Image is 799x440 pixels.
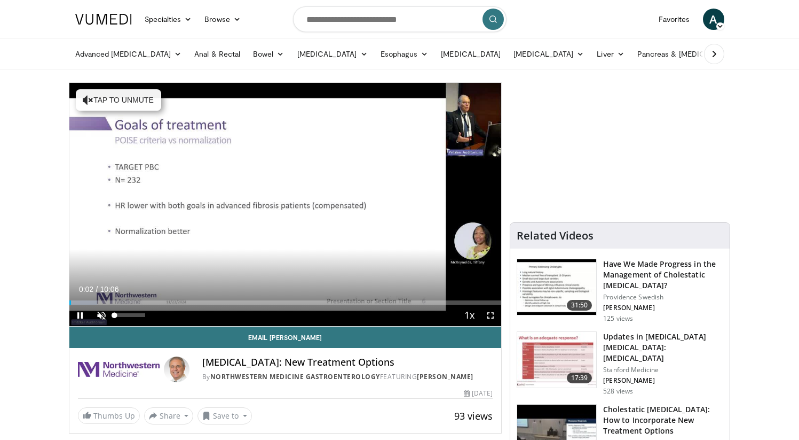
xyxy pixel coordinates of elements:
video-js: Video Player [69,83,502,327]
a: [MEDICAL_DATA] [291,43,374,65]
a: 17:39 Updates in [MEDICAL_DATA] [MEDICAL_DATA]: [MEDICAL_DATA] Stanford Medicine [PERSON_NAME] 52... [517,331,723,396]
div: By FEATURING [202,372,493,382]
div: Progress Bar [69,300,502,305]
img: 44f8a09c-f2bc-44d8-baa0-b89ef6a64ea2.150x105_q85_crop-smart_upscale.jpg [517,332,596,388]
button: Tap to unmute [76,89,161,111]
button: Save to [197,407,252,424]
input: Search topics, interventions [293,6,507,32]
a: [MEDICAL_DATA] [434,43,507,65]
a: Browse [198,9,247,30]
img: Avatar [164,357,189,382]
div: [DATE] [464,389,493,398]
h3: Have We Made Progress in the Management of Cholestatic [MEDICAL_DATA]? [603,259,723,291]
span: 10:06 [100,285,118,294]
a: Northwestern Medicine Gastroenterology [210,372,380,381]
h3: Cholestatic [MEDICAL_DATA]: How to Incorporate New Treatment Options [603,404,723,436]
h3: Updates in [MEDICAL_DATA] [MEDICAL_DATA]: [MEDICAL_DATA] [603,331,723,364]
a: Anal & Rectal [188,43,247,65]
img: Northwestern Medicine Gastroenterology [78,357,160,382]
p: Stanford Medicine [603,366,723,374]
h4: [MEDICAL_DATA]: New Treatment Options [202,357,493,368]
a: [PERSON_NAME] [417,372,473,381]
span: 31:50 [567,300,592,311]
a: Advanced [MEDICAL_DATA] [69,43,188,65]
span: 93 views [454,410,493,422]
span: / [96,285,98,294]
a: 31:50 Have We Made Progress in the Management of Cholestatic [MEDICAL_DATA]? Providence Swedish [... [517,259,723,323]
button: Fullscreen [480,305,501,326]
a: A [703,9,724,30]
iframe: Advertisement [540,82,700,216]
a: Pancreas & [MEDICAL_DATA] [631,43,756,65]
a: Esophagus [374,43,435,65]
h4: Related Videos [517,229,594,242]
span: 0:02 [79,285,93,294]
p: 528 views [603,387,633,396]
button: Unmute [91,305,112,326]
p: 125 views [603,314,633,323]
a: Bowel [247,43,290,65]
a: [MEDICAL_DATA] [507,43,590,65]
div: Volume Level [115,313,145,317]
a: Email [PERSON_NAME] [69,327,502,348]
a: Specialties [138,9,199,30]
span: 17:39 [567,373,592,383]
img: c13dd430-fc9f-496f-aa6a-d3538050701f.150x105_q85_crop-smart_upscale.jpg [517,259,596,315]
p: Providence Swedish [603,293,723,302]
button: Pause [69,305,91,326]
a: Liver [590,43,630,65]
button: Share [144,407,194,424]
a: Favorites [652,9,697,30]
button: Playback Rate [458,305,480,326]
img: VuMedi Logo [75,14,132,25]
p: [PERSON_NAME] [603,376,723,385]
a: Thumbs Up [78,407,140,424]
p: [PERSON_NAME] [603,304,723,312]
